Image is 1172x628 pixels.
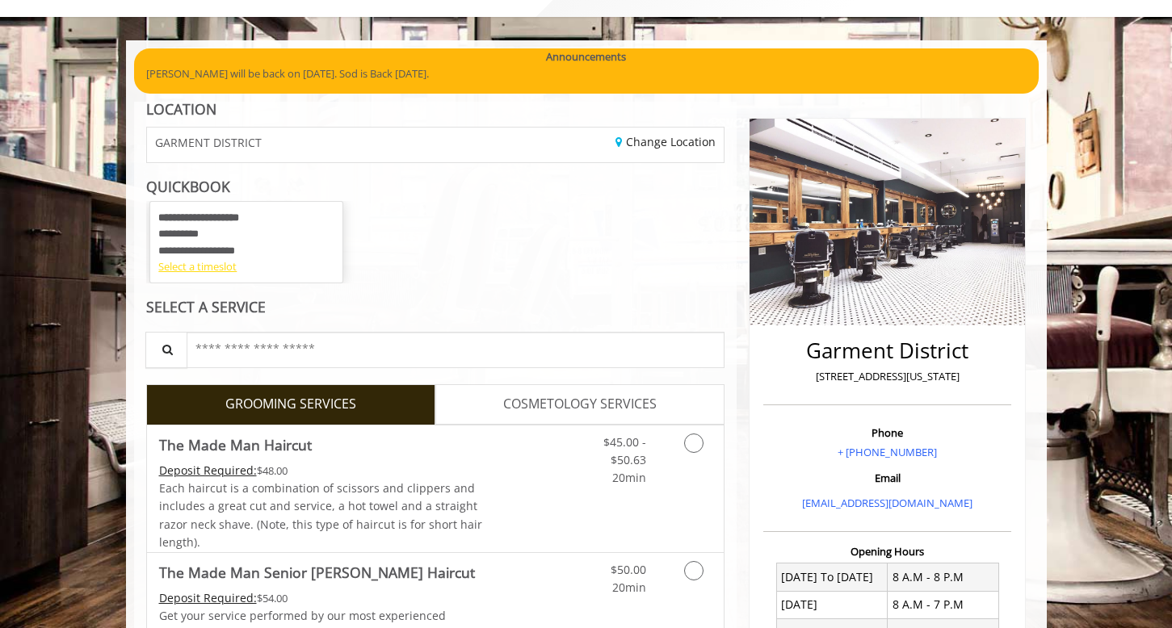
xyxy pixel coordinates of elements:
[546,48,626,65] b: Announcements
[159,463,257,478] span: This service needs some Advance to be paid before we block your appointment
[615,134,716,149] a: Change Location
[159,480,482,550] span: Each haircut is a combination of scissors and clippers and includes a great cut and service, a ho...
[612,580,646,595] span: 20min
[159,590,257,605] span: This service needs some Advance to be paid before we block your appointment
[159,433,312,456] b: The Made Man Haircut
[603,434,646,467] span: $45.00 - $50.63
[767,339,1007,362] h2: Garment District
[159,462,484,479] div: $48.00
[838,445,937,459] a: + [PHONE_NUMBER]
[802,496,972,510] a: [EMAIL_ADDRESS][DOMAIN_NAME]
[155,136,262,149] span: GARMENT DISTRICT
[225,394,356,415] span: GROOMING SERVICES
[763,546,1011,557] h3: Opening Hours
[159,561,475,584] b: The Made Man Senior [PERSON_NAME] Haircut
[767,472,1007,484] h3: Email
[888,591,999,618] td: 8 A.M - 7 P.M
[159,589,484,607] div: $54.00
[767,368,1007,385] p: [STREET_ADDRESS][US_STATE]
[611,562,646,577] span: $50.00
[146,99,216,119] b: LOCATION
[158,258,334,275] div: Select a timeslot
[767,427,1007,438] h3: Phone
[888,563,999,591] td: 8 A.M - 8 P.M
[146,299,725,315] div: SELECT A SERVICE
[776,563,888,591] td: [DATE] To [DATE]
[776,591,888,618] td: [DATE]
[146,177,230,196] b: QUICKBOOK
[145,332,187,368] button: Service Search
[503,394,657,415] span: COSMETOLOGY SERVICES
[612,470,646,485] span: 20min
[146,65,1027,82] p: [PERSON_NAME] will be back on [DATE]. Sod is Back [DATE].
